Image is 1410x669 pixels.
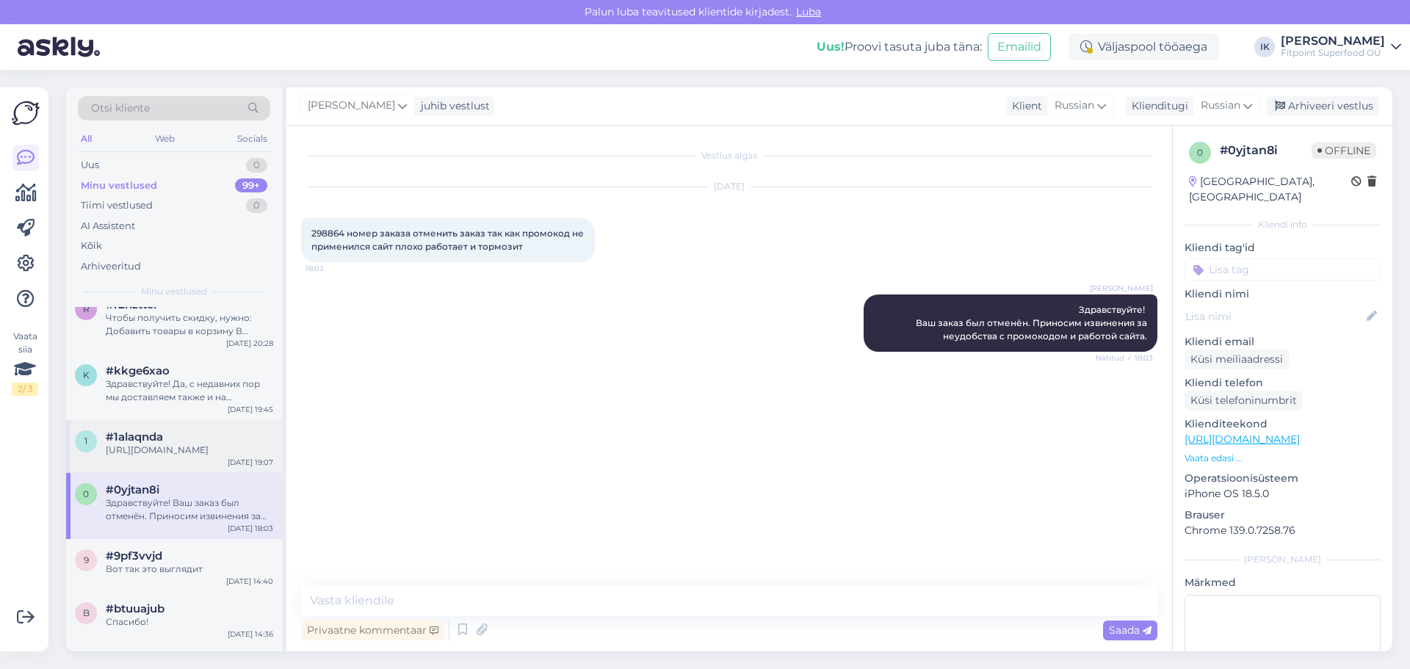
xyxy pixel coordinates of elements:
span: b [83,607,90,618]
input: Lisa tag [1185,258,1381,281]
span: #kkge6xao [106,364,170,377]
span: Russian [1201,98,1240,114]
div: Klient [1006,98,1042,114]
div: [DATE] [301,180,1157,193]
input: Lisa nimi [1185,308,1364,325]
div: Kliendi info [1185,218,1381,231]
span: 1 [84,435,87,446]
div: Здравствуйте! Да, с недавних пор мы доставляем также и на [GEOGRAPHIC_DATA]. [106,377,273,404]
div: Küsi telefoninumbrit [1185,391,1303,411]
span: 9 [84,554,89,565]
div: Arhiveeri vestlus [1266,96,1379,116]
span: #0yjtan8i [106,483,159,496]
p: Vaata edasi ... [1185,452,1381,465]
div: AI Assistent [81,219,135,234]
p: Kliendi nimi [1185,286,1381,302]
p: Kliendi telefon [1185,375,1381,391]
span: Otsi kliente [91,101,150,116]
div: Socials [234,129,270,148]
p: Operatsioonisüsteem [1185,471,1381,486]
a: [PERSON_NAME]Fitpoint Superfood OÜ [1281,35,1401,59]
div: 2 / 3 [12,383,38,396]
div: Klienditugi [1126,98,1188,114]
span: 18:02 [305,263,361,274]
div: Tiimi vestlused [81,198,153,213]
div: [PERSON_NAME] [1185,553,1381,566]
div: Спасибо! [106,615,273,629]
div: # 0yjtan8i [1220,142,1312,159]
div: Kõik [81,239,102,253]
button: Emailid [988,33,1051,61]
div: Küsi meiliaadressi [1185,350,1289,369]
div: [PERSON_NAME] [1281,35,1385,47]
span: Saada [1109,623,1151,637]
div: [DATE] 18:03 [228,523,273,534]
div: [GEOGRAPHIC_DATA], [GEOGRAPHIC_DATA] [1189,174,1351,205]
span: Offline [1312,142,1376,159]
div: [DATE] 19:45 [228,404,273,415]
img: Askly Logo [12,99,40,127]
p: Kliendi tag'id [1185,240,1381,256]
p: iPhone OS 18.5.0 [1185,486,1381,502]
div: Väljaspool tööaega [1069,34,1219,60]
div: 0 [246,158,267,173]
p: Kliendi email [1185,334,1381,350]
span: Luba [792,5,825,18]
div: Вот так это выглядит [106,563,273,576]
div: 0 [246,198,267,213]
div: Fitpoint Superfood OÜ [1281,47,1385,59]
span: 0 [83,488,89,499]
span: Russian [1055,98,1094,114]
div: Web [152,129,178,148]
span: #9pf3vvjd [106,549,162,563]
div: Здравствуйте! Ваш заказ был отменён. Приносим извинения за неудобства с промокодом и работой сайта. [106,496,273,523]
div: [DATE] 19:07 [228,457,273,468]
b: Uus! [817,40,845,54]
div: Proovi tasuta juba täna: [817,38,982,56]
p: Märkmed [1185,575,1381,590]
div: Privaatne kommentaar [301,621,444,640]
div: IK [1254,37,1275,57]
div: 99+ [235,178,267,193]
span: Minu vestlused [141,285,207,298]
a: [URL][DOMAIN_NAME] [1185,433,1300,446]
span: k [83,369,90,380]
div: [DATE] 14:36 [228,629,273,640]
span: #1alaqnda [106,430,163,444]
div: Чтобы получить скидку, нужно: Добавить товары в корзину В корзине ввести промокод: suvi2025 Обрат... [106,311,273,338]
div: Vaata siia [12,330,38,396]
span: 0 [1197,147,1203,158]
p: Klienditeekond [1185,416,1381,432]
span: [PERSON_NAME] [308,98,395,114]
div: Uus [81,158,99,173]
p: Chrome 139.0.7258.76 [1185,523,1381,538]
div: [URL][DOMAIN_NAME] [106,444,273,457]
span: #btuuajub [106,602,164,615]
div: Minu vestlused [81,178,157,193]
div: [DATE] 14:40 [226,576,273,587]
div: Arhiveeritud [81,259,141,274]
div: [DATE] 20:28 [226,338,273,349]
span: 298864 номер заказа отменить заказ так как промокод не применился сайт плохо работает и тормозит [311,228,586,252]
span: Здравствуйте! Ваш заказ был отменён. Приносим извинения за неудобства с промокодом и работой сайта. [916,304,1149,341]
span: [PERSON_NAME] [1090,283,1153,294]
p: Brauser [1185,507,1381,523]
div: All [78,129,95,148]
div: Vestlus algas [301,149,1157,162]
span: r [83,303,90,314]
div: juhib vestlust [415,98,490,114]
span: Nähtud ✓ 18:03 [1096,352,1153,364]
